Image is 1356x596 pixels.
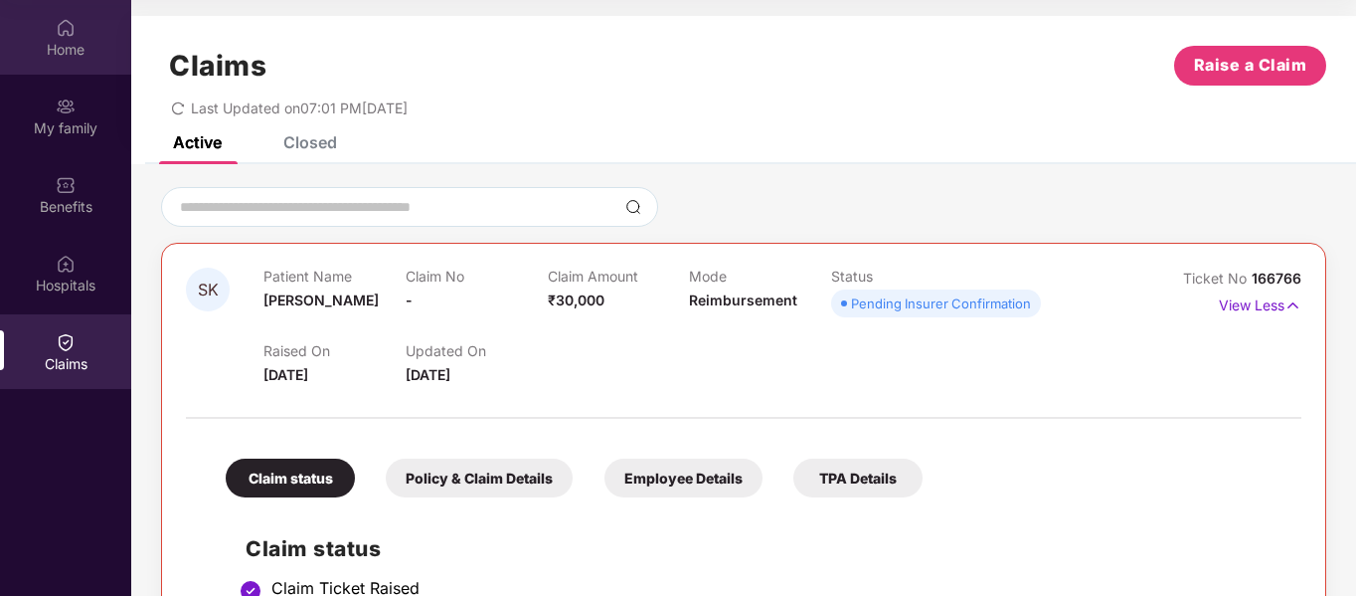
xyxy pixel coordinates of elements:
p: Raised On [263,342,406,359]
button: Raise a Claim [1174,46,1326,86]
p: Updated On [406,342,548,359]
span: [PERSON_NAME] [263,292,379,308]
span: redo [171,99,185,116]
span: Ticket No [1183,270,1252,287]
div: Employee Details [604,459,763,497]
img: svg+xml;base64,PHN2ZyB4bWxucz0iaHR0cDovL3d3dy53My5vcmcvMjAwMC9zdmciIHdpZHRoPSIxNyIgaGVpZ2h0PSIxNy... [1284,295,1301,316]
span: Last Updated on 07:01 PM[DATE] [191,99,408,116]
span: ₹30,000 [548,292,604,308]
img: svg+xml;base64,PHN2ZyB3aWR0aD0iMjAiIGhlaWdodD0iMjAiIHZpZXdCb3g9IjAgMCAyMCAyMCIgZmlsbD0ibm9uZSIgeG... [56,97,76,116]
span: Reimbursement [689,292,797,308]
span: - [406,292,413,308]
span: 166766 [1252,270,1301,287]
img: svg+xml;base64,PHN2ZyBpZD0iSG9tZSIgeG1sbnM9Imh0dHA6Ly93d3cudzMub3JnLzIwMDAvc3ZnIiB3aWR0aD0iMjAiIG... [56,18,76,38]
div: TPA Details [793,459,923,497]
div: Pending Insurer Confirmation [851,294,1031,313]
img: svg+xml;base64,PHN2ZyBpZD0iQmVuZWZpdHMiIHhtbG5zPSJodHRwOi8vd3d3LnczLm9yZy8yMDAwL3N2ZyIgd2lkdGg9Ij... [56,175,76,195]
h1: Claims [169,49,266,83]
span: SK [198,282,219,298]
div: Claim status [226,459,355,497]
p: Claim Amount [548,268,690,285]
span: Raise a Claim [1194,53,1307,78]
div: Active [173,132,222,152]
p: Claim No [406,268,548,285]
img: svg+xml;base64,PHN2ZyBpZD0iU2VhcmNoLTMyeDMyIiB4bWxucz0iaHR0cDovL3d3dy53My5vcmcvMjAwMC9zdmciIHdpZH... [625,199,641,215]
p: View Less [1219,290,1301,316]
h2: Claim status [246,532,1281,565]
p: Patient Name [263,268,406,285]
div: Closed [283,132,337,152]
img: svg+xml;base64,PHN2ZyBpZD0iSG9zcGl0YWxzIiB4bWxucz0iaHR0cDovL3d3dy53My5vcmcvMjAwMC9zdmciIHdpZHRoPS... [56,254,76,274]
span: [DATE] [263,366,308,383]
p: Mode [689,268,831,285]
span: [DATE] [406,366,450,383]
div: Policy & Claim Details [386,459,573,497]
img: svg+xml;base64,PHN2ZyBpZD0iQ2xhaW0iIHhtbG5zPSJodHRwOi8vd3d3LnczLm9yZy8yMDAwL3N2ZyIgd2lkdGg9IjIwIi... [56,332,76,352]
p: Status [831,268,973,285]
